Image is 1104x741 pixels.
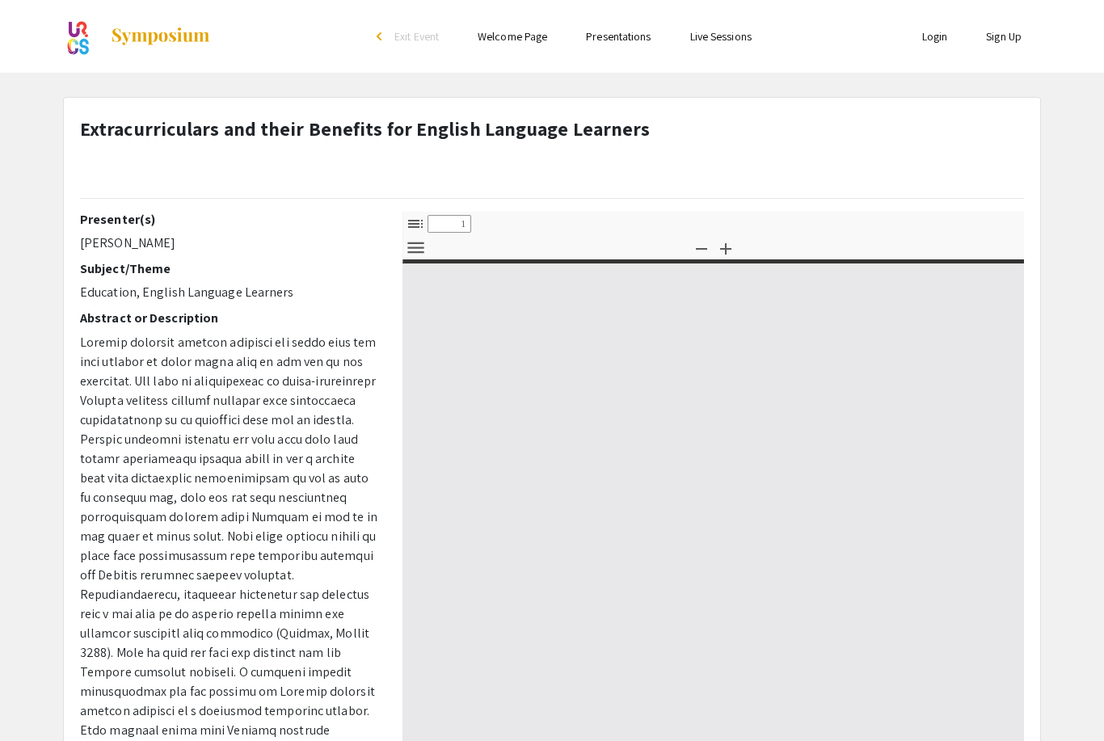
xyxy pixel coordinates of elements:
[478,29,547,44] a: Welcome Page
[402,213,429,236] button: Toggle Sidebar
[712,236,740,259] button: Zoom In
[80,234,378,253] p: [PERSON_NAME]
[690,29,752,44] a: Live Sessions
[80,212,378,227] h2: Presenter(s)
[586,29,651,44] a: Presentations
[80,116,651,141] strong: Extracurriculars and their Benefits for English Language Learners
[922,29,948,44] a: Login
[80,310,378,326] h2: Abstract or Description
[110,27,211,46] img: Symposium by ForagerOne
[80,261,378,276] h2: Subject/Theme
[63,16,94,57] img: BSU Mid-Year Symposium 2023
[394,29,439,44] span: Exit Event
[63,16,211,57] a: BSU Mid-Year Symposium 2023
[428,215,471,233] input: Page
[986,29,1022,44] a: Sign Up
[377,32,386,41] div: arrow_back_ios
[688,236,715,259] button: Zoom Out
[402,236,429,259] button: Tools
[80,283,378,302] p: Education, English Language Learners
